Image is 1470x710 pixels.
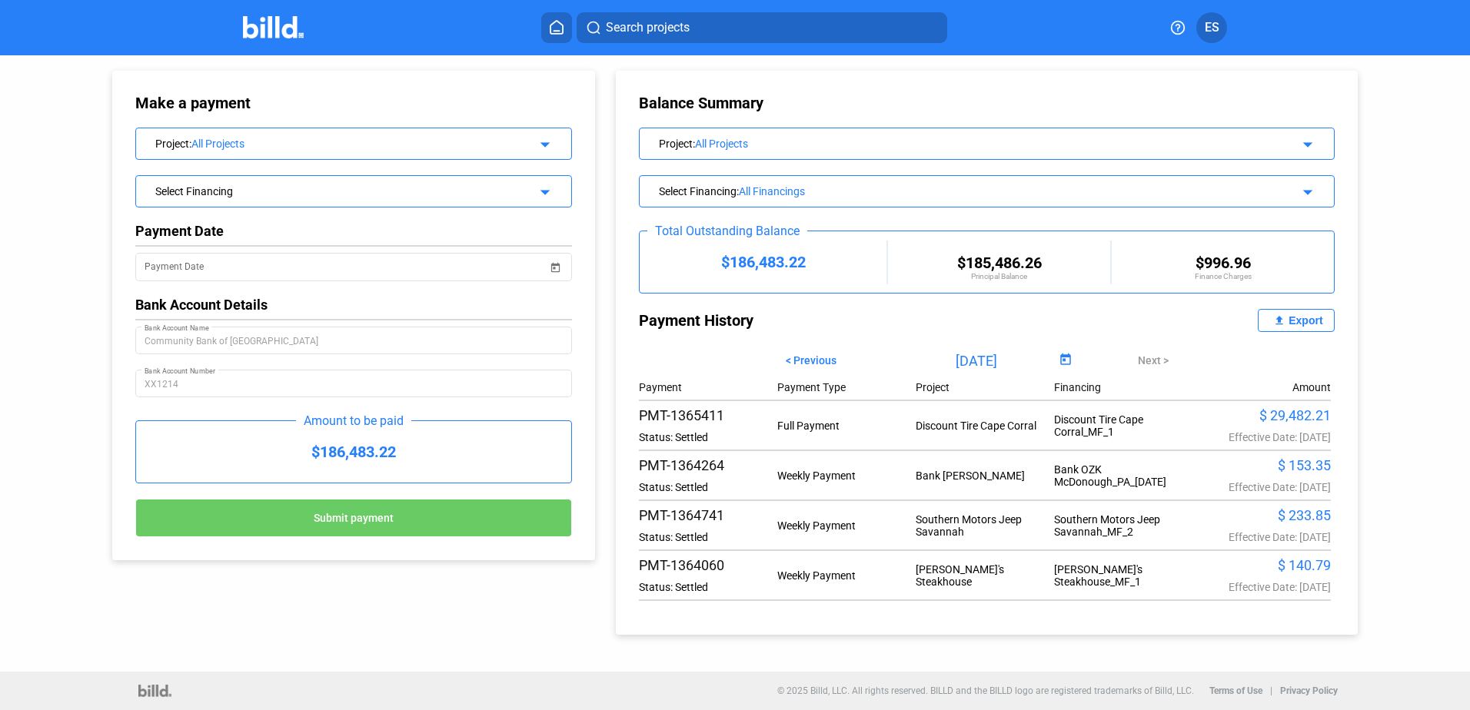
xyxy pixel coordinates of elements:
div: Bank OZK McDonough_PA_[DATE] [1054,463,1192,488]
div: All Projects [695,138,1249,150]
button: Submit payment [135,499,572,537]
div: $ 233.85 [1192,507,1331,523]
button: Open calendar [548,250,564,266]
div: Discount Tire Cape Corral [916,420,1054,432]
div: PMT-1364264 [639,457,777,473]
div: Amount [1292,381,1331,393]
button: Open calendar [1056,350,1076,371]
div: Select Financing [155,182,513,197]
div: Payment Type [777,381,916,393]
div: Principal Balance [888,272,1110,280]
div: Status: Settled [639,481,777,493]
p: | [1270,685,1272,696]
b: Privacy Policy [1280,685,1338,696]
span: Next > [1138,354,1169,367]
div: $ 153.35 [1192,457,1331,473]
div: PMT-1364060 [639,557,777,573]
b: Terms of Use [1209,685,1262,696]
div: PMT-1364741 [639,507,777,523]
div: Finance Charges [1112,272,1334,280]
div: Payment [639,381,777,393]
p: © 2025 Billd, LLC. All rights reserved. BILLD and the BILLD logo are registered trademarks of Bil... [777,685,1194,696]
mat-icon: arrow_drop_down [534,181,552,199]
div: Project [155,134,513,150]
mat-icon: file_upload [1270,311,1289,330]
div: Select Financing [659,182,1249,197]
div: $ 140.79 [1192,557,1331,573]
span: ES [1205,18,1219,37]
div: [PERSON_NAME]'s Steakhouse_MF_1 [1054,563,1192,588]
button: Export [1258,309,1335,332]
button: Search projects [577,12,947,43]
div: Weekly Payment [777,569,916,582]
div: PMT-1365411 [639,407,777,423]
div: [PERSON_NAME]'s Steakhouse [916,563,1054,588]
img: logo [138,685,171,697]
span: : [693,138,695,150]
mat-icon: arrow_drop_down [534,133,552,151]
div: Weekly Payment [777,469,916,482]
div: Project [916,381,1054,393]
div: $186,483.22 [640,253,886,271]
mat-icon: arrow_drop_down [1296,133,1315,151]
div: Total Outstanding Balance [647,224,807,238]
span: < Previous [786,354,836,367]
div: Amount to be paid [296,413,411,428]
div: Effective Date: [DATE] [1192,481,1331,493]
span: Submit payment [314,513,394,525]
div: Southern Motors Jeep Savannah [916,513,1054,538]
div: Effective Date: [DATE] [1192,531,1331,543]
div: Southern Motors Jeep Savannah_MF_2 [1054,513,1192,538]
div: Project [659,134,1249,150]
div: Effective Date: [DATE] [1192,581,1331,593]
div: $ 29,482.21 [1192,407,1331,423]
div: $996.96 [1112,254,1334,272]
div: Financing [1054,381,1192,393]
button: < Previous [774,347,848,373]
div: Export [1289,314,1322,327]
span: : [189,138,191,150]
div: Bank Account Details [135,297,572,313]
div: $186,483.22 [136,421,571,483]
div: Effective Date: [DATE] [1192,431,1331,443]
mat-icon: arrow_drop_down [1296,181,1315,199]
div: Status: Settled [639,531,777,543]
img: Billd Company Logo [243,16,304,38]
span: Search projects [606,18,690,37]
div: Status: Settled [639,581,777,593]
div: $185,486.26 [888,254,1110,272]
div: Full Payment [777,420,916,432]
div: Weekly Payment [777,519,916,532]
button: ES [1196,12,1227,43]
div: Make a payment [135,94,397,112]
div: Bank [PERSON_NAME] [916,469,1054,482]
div: Discount Tire Cape Corral_MF_1 [1054,413,1192,438]
div: All Financings [739,185,1249,197]
button: Next > [1126,347,1180,373]
div: All Projects [191,138,513,150]
div: Payment Date [135,223,572,239]
div: Balance Summary [639,94,1335,112]
div: Payment History [639,309,987,332]
div: Status: Settled [639,431,777,443]
span: : [737,185,739,197]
